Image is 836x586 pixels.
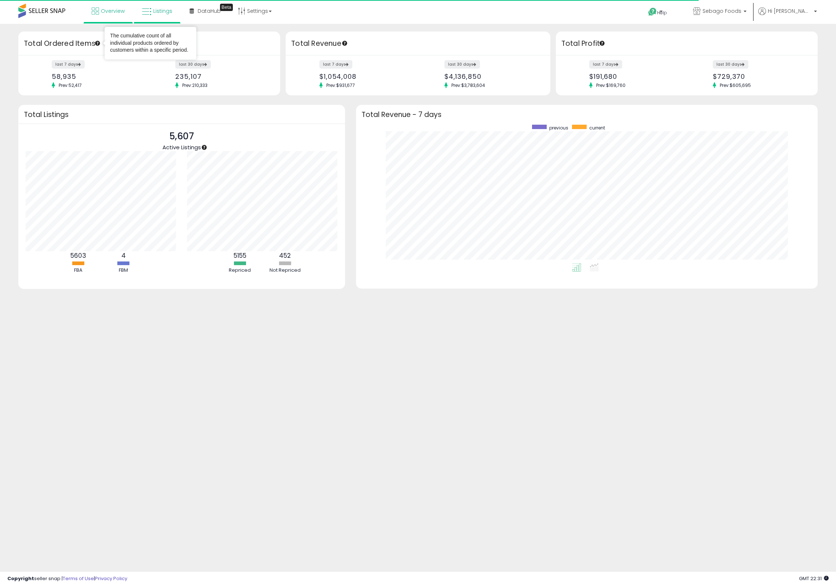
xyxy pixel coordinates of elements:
[589,125,605,131] span: current
[444,60,480,69] label: last 30 days
[24,39,275,49] h3: Total Ordered Items
[162,143,201,151] span: Active Listings
[593,82,629,88] span: Prev: $169,760
[101,7,125,15] span: Overview
[218,267,262,274] div: Repriced
[362,112,812,117] h3: Total Revenue - 7 days
[102,267,146,274] div: FBM
[52,60,85,69] label: last 7 days
[55,82,85,88] span: Prev: 52,417
[179,82,211,88] span: Prev: 210,333
[110,32,191,54] div: The cumulative count of all individual products ordered by customers within a specific period.
[599,40,605,47] div: Tooltip anchor
[758,7,817,24] a: Hi [PERSON_NAME]
[768,7,812,15] span: Hi [PERSON_NAME]
[94,40,101,47] div: Tooltip anchor
[234,251,246,260] b: 5155
[198,7,221,15] span: DataHub
[175,60,211,69] label: last 30 days
[444,73,538,80] div: $4,136,850
[319,73,412,80] div: $1,054,008
[175,73,267,80] div: 235,107
[279,251,291,260] b: 452
[561,39,812,49] h3: Total Profit
[52,73,144,80] div: 58,935
[162,129,201,143] p: 5,607
[589,60,622,69] label: last 7 days
[713,73,805,80] div: $729,370
[713,60,748,69] label: last 30 days
[549,125,568,131] span: previous
[716,82,755,88] span: Prev: $605,695
[70,251,86,260] b: 5603
[589,73,681,80] div: $191,680
[703,7,741,15] span: Sebago Foods
[648,7,657,17] i: Get Help
[323,82,359,88] span: Prev: $931,677
[642,2,681,24] a: Help
[291,39,545,49] h3: Total Revenue
[121,251,126,260] b: 4
[153,7,172,15] span: Listings
[341,40,348,47] div: Tooltip anchor
[201,144,208,151] div: Tooltip anchor
[24,112,340,117] h3: Total Listings
[56,267,100,274] div: FBA
[657,10,667,16] span: Help
[319,60,352,69] label: last 7 days
[448,82,489,88] span: Prev: $3,783,604
[263,267,307,274] div: Not Repriced
[220,4,233,11] div: Tooltip anchor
